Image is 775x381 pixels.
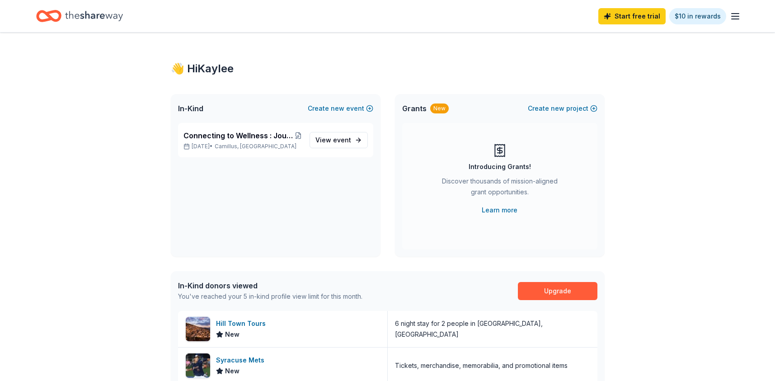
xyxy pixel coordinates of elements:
div: 👋 Hi Kaylee [171,61,605,76]
div: Introducing Grants! [469,161,531,172]
div: Discover thousands of mission-aligned grant opportunities. [438,176,561,201]
span: New [225,329,240,340]
div: New [430,103,449,113]
button: Createnewproject [528,103,597,114]
div: Tickets, merchandise, memorabilia, and promotional items [395,360,568,371]
div: Hill Town Tours [216,318,269,329]
img: Image for Syracuse Mets [186,353,210,378]
div: Syracuse Mets [216,355,268,366]
a: View event [310,132,368,148]
a: Learn more [482,205,517,216]
span: Camillus, [GEOGRAPHIC_DATA] [215,143,296,150]
span: In-Kind [178,103,203,114]
span: Grants [402,103,427,114]
a: Start free trial [598,8,666,24]
span: View [315,135,351,146]
p: [DATE] • [183,143,302,150]
span: New [225,366,240,376]
div: 6 night stay for 2 people in [GEOGRAPHIC_DATA], [GEOGRAPHIC_DATA] [395,318,590,340]
span: Connecting to Wellness : Journey of Care with [MEDICAL_DATA] Connects [183,130,295,141]
button: Createnewevent [308,103,373,114]
a: Upgrade [518,282,597,300]
img: Image for Hill Town Tours [186,317,210,341]
span: new [551,103,564,114]
span: event [333,136,351,144]
span: new [331,103,344,114]
div: You've reached your 5 in-kind profile view limit for this month. [178,291,362,302]
a: $10 in rewards [669,8,726,24]
a: Home [36,5,123,27]
div: In-Kind donors viewed [178,280,362,291]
